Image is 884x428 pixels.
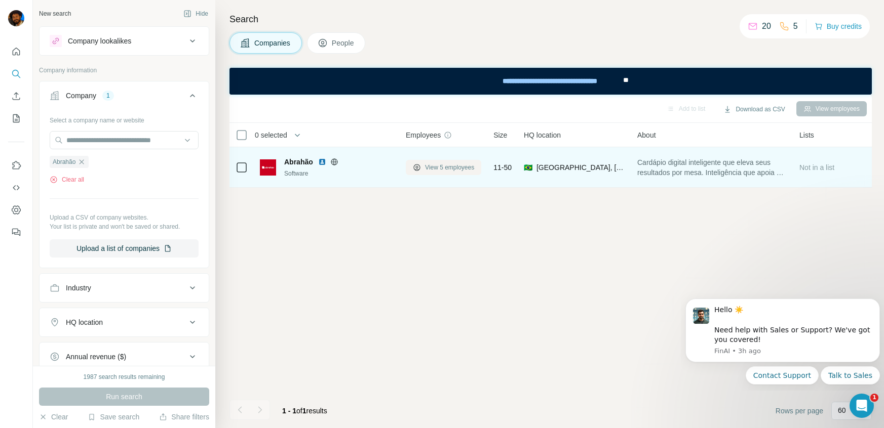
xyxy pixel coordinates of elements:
div: Select a company name or website [50,112,199,125]
span: Abrahão [284,157,313,167]
span: of [296,407,302,415]
span: Cardápio digital inteligente que eleva seus resultados por mesa. Inteligência que apoia o gestor ... [637,157,787,178]
span: HQ location [524,130,561,140]
p: Company information [39,66,209,75]
span: results [282,407,327,415]
span: Rows per page [776,406,823,416]
span: Lists [799,130,814,140]
button: View 5 employees [406,160,481,175]
div: Company [66,91,96,101]
h4: Search [229,12,872,26]
button: Save search [88,412,139,422]
button: Search [8,65,24,83]
span: 🇧🇷 [524,162,532,173]
div: Industry [66,283,91,293]
p: 5 [793,20,798,32]
iframe: Intercom notifications message [681,290,884,391]
button: Upload a list of companies [50,239,199,258]
iframe: Banner [229,68,872,95]
div: 1 [102,91,114,100]
button: Clear all [50,175,84,184]
iframe: Intercom live chat [850,394,874,418]
span: Companies [254,38,291,48]
div: Company lookalikes [68,36,131,46]
span: 0 selected [255,130,287,140]
span: 1 - 1 [282,407,296,415]
span: People [332,38,355,48]
button: Use Surfe on LinkedIn [8,156,24,175]
span: 11-50 [493,162,512,173]
span: View 5 employees [425,163,474,172]
img: Avatar [8,10,24,26]
button: Company1 [40,83,209,112]
p: Your list is private and won't be saved or shared. [50,222,199,231]
button: Share filters [159,412,209,422]
button: Use Surfe API [8,179,24,197]
span: Employees [406,130,441,140]
div: Software [284,169,394,178]
img: Logo of Abrahão [260,159,276,176]
p: Upload a CSV of company websites. [50,213,199,222]
div: Annual revenue ($) [66,352,126,362]
button: HQ location [40,310,209,334]
span: 1 [870,394,878,402]
button: Feedback [8,223,24,241]
button: Industry [40,276,209,300]
span: Abrahão [53,157,75,166]
div: 1987 search results remaining [84,372,165,381]
span: Size [493,130,507,140]
button: Download as CSV [716,102,792,117]
p: 60 [838,405,846,415]
button: Annual revenue ($) [40,345,209,369]
button: Clear [39,412,68,422]
button: Quick start [8,42,24,61]
p: 20 [762,20,771,32]
span: About [637,130,656,140]
button: My lists [8,109,24,127]
span: [GEOGRAPHIC_DATA], [GEOGRAPHIC_DATA] [536,162,625,173]
span: Not in a list [799,163,834,172]
button: Buy credits [815,19,862,33]
img: LinkedIn logo [318,158,326,166]
button: Company lookalikes [40,29,209,53]
span: 1 [302,407,306,415]
div: New search [39,9,71,18]
div: HQ location [66,317,103,327]
button: Enrich CSV [8,87,24,105]
button: Hide [176,6,215,21]
button: Dashboard [8,201,24,219]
